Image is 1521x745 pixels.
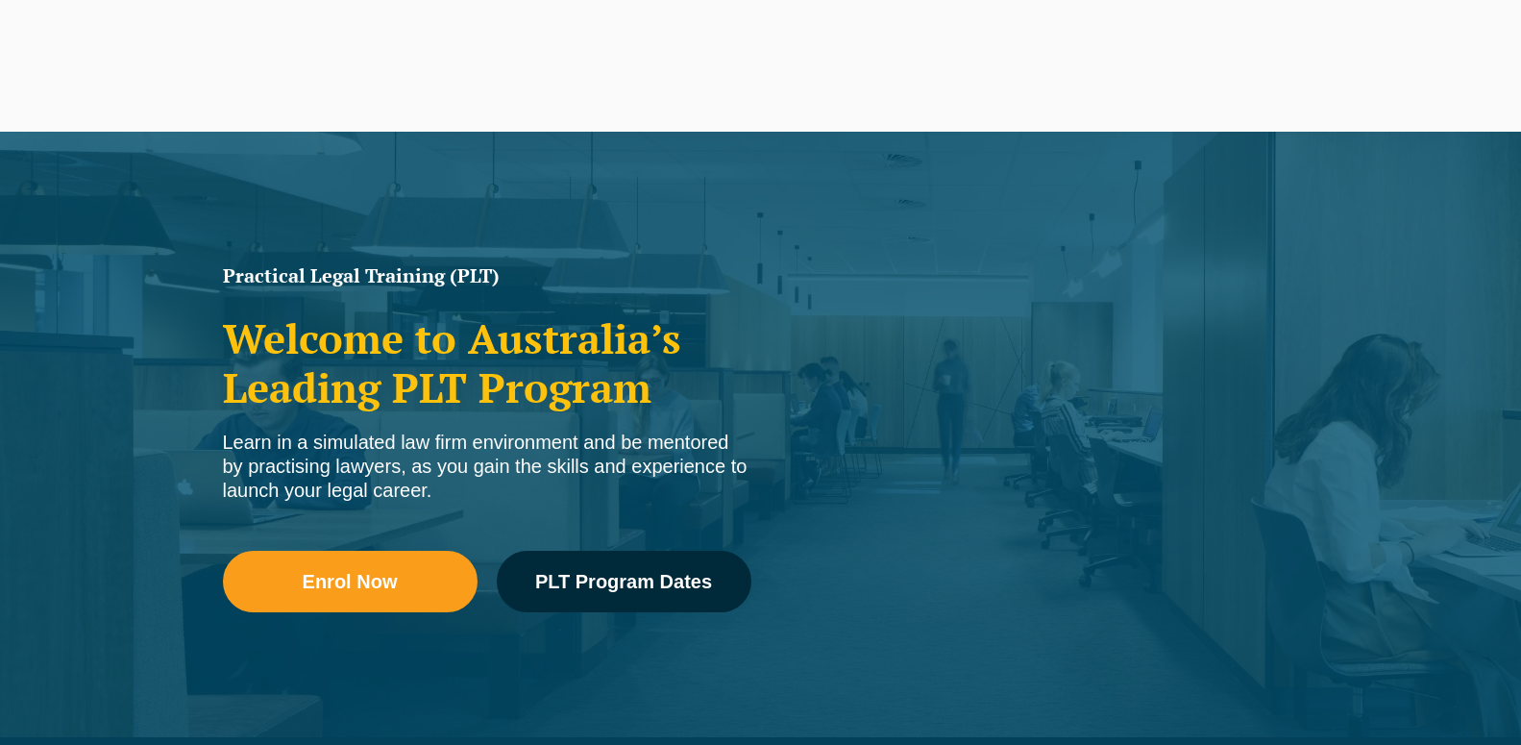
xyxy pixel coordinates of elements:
[535,572,712,591] span: PLT Program Dates
[303,572,398,591] span: Enrol Now
[223,551,478,612] a: Enrol Now
[497,551,751,612] a: PLT Program Dates
[223,314,751,411] h2: Welcome to Australia’s Leading PLT Program
[223,266,751,286] h1: Practical Legal Training (PLT)
[223,431,751,503] div: Learn in a simulated law firm environment and be mentored by practising lawyers, as you gain the ...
